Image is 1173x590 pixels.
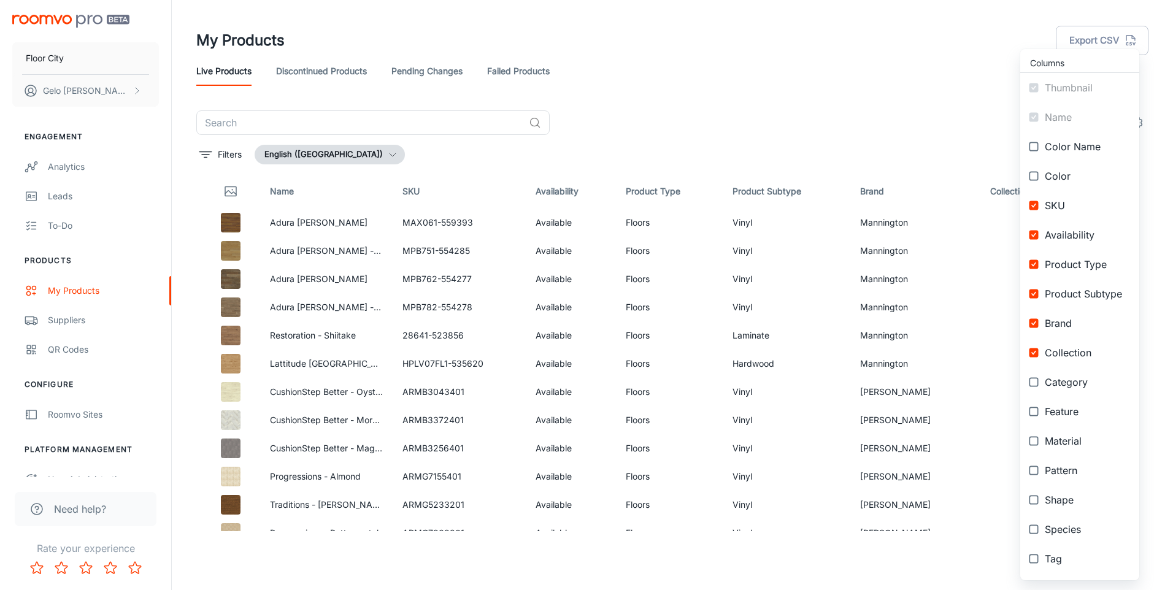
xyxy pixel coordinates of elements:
span: SKU [1045,198,1129,213]
span: Tag [1045,551,1129,566]
span: Pattern [1045,463,1129,478]
span: Availability [1045,228,1129,242]
span: Product Subtype [1045,286,1129,301]
span: Columns [1030,56,1129,70]
span: Feature [1045,404,1129,419]
span: Collection [1045,345,1129,360]
span: Brand [1045,316,1129,331]
span: Category [1045,375,1129,389]
span: Material [1045,434,1129,448]
span: Color Name [1045,139,1129,154]
span: Color [1045,169,1129,183]
span: Species [1045,522,1129,537]
span: Product Type [1045,257,1129,272]
span: Shape [1045,492,1129,507]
